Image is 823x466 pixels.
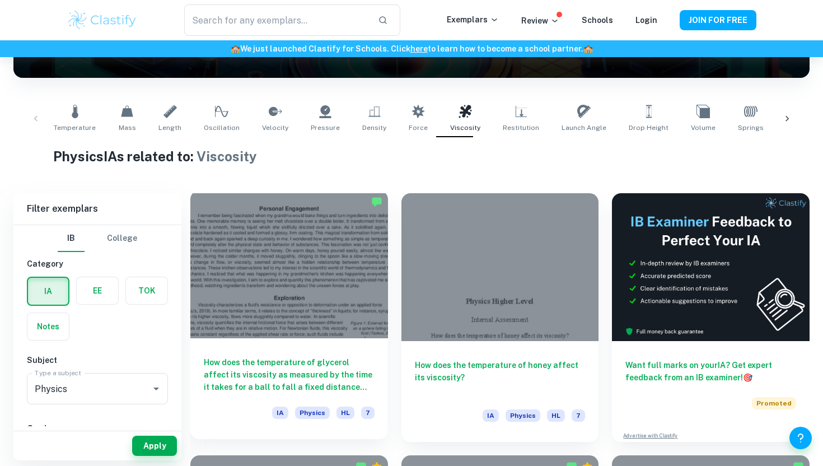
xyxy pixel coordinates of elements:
p: Exemplars [447,13,499,26]
button: Notes [27,313,69,340]
img: Marked [371,196,382,207]
span: Force [409,123,428,133]
h6: Subject [27,354,168,366]
span: Promoted [752,397,796,409]
a: here [410,44,428,53]
span: HL [336,407,354,419]
span: Pressure [311,123,340,133]
span: 🎯 [743,373,752,382]
button: JOIN FOR FREE [680,10,756,30]
span: Springs [738,123,764,133]
h6: Filter exemplars [13,193,181,225]
button: IA [28,278,68,305]
div: Filter type choice [58,225,137,252]
span: Oscillation [204,123,240,133]
img: Thumbnail [612,193,810,341]
span: 🏫 [231,44,240,53]
h6: How does the temperature of glycerol affect its viscosity as measured by the time it takes for a ... [204,356,375,393]
input: Search for any exemplars... [184,4,369,36]
button: Open [148,381,164,397]
span: Physics [506,409,540,422]
span: IA [272,407,288,419]
h1: Physics IAs related to: [53,146,770,166]
button: Help and Feedback [789,427,812,449]
span: Viscosity [450,123,480,133]
button: EE [77,277,118,304]
span: 7 [572,409,585,422]
span: Density [362,123,386,133]
h6: Category [27,258,168,270]
button: College [107,225,137,252]
span: HL [547,409,565,422]
button: TOK [126,277,167,304]
a: Login [635,16,657,25]
span: Physics [295,407,330,419]
img: Clastify logo [67,9,138,31]
button: Apply [132,436,177,456]
span: 🏫 [583,44,593,53]
button: IB [58,225,85,252]
a: Schools [582,16,613,25]
span: IA [483,409,499,422]
a: How does the temperature of glycerol affect its viscosity as measured by the time it takes for a ... [190,193,388,442]
a: Want full marks on yourIA? Get expert feedback from an IB examiner!PromotedAdvertise with Clastify [612,193,810,442]
span: 7 [361,407,375,419]
a: Advertise with Clastify [623,432,677,440]
h6: How does the temperature of honey affect its viscosity? [415,359,586,396]
span: Length [158,123,181,133]
p: Review [521,15,559,27]
label: Type a subject [35,368,81,378]
span: Drop Height [629,123,668,133]
span: Temperature [54,123,96,133]
h6: Want full marks on your IA ? Get expert feedback from an IB examiner! [625,359,796,384]
span: Mass [119,123,136,133]
span: Launch Angle [562,123,606,133]
span: Velocity [262,123,288,133]
a: How does the temperature of honey affect its viscosity?IAPhysicsHL7 [401,193,599,442]
span: Viscosity [197,148,257,164]
h6: Grade [27,422,168,435]
span: Volume [691,123,716,133]
span: Restitution [503,123,539,133]
h6: We just launched Clastify for Schools. Click to learn how to become a school partner. [2,43,821,55]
